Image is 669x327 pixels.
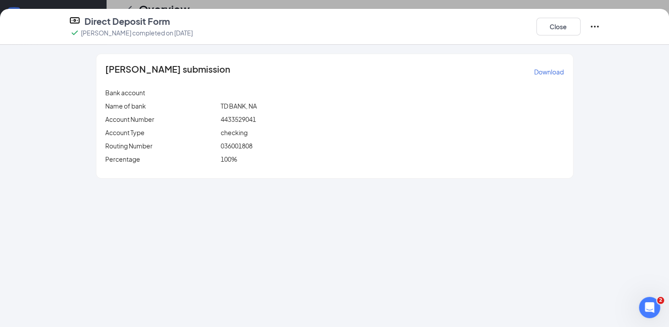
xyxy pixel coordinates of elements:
[221,115,256,123] span: 4433529041
[105,128,218,137] p: Account Type
[639,297,660,318] iframe: Intercom live chat
[81,28,193,37] p: [PERSON_NAME] completed on [DATE]
[105,154,218,164] p: Percentage
[69,27,80,38] svg: Checkmark
[536,18,581,35] button: Close
[534,65,564,79] button: Download
[221,155,237,163] span: 100%
[657,297,664,304] span: 2
[589,21,600,32] svg: Ellipses
[105,114,218,124] p: Account Number
[221,102,257,110] span: TD BANK, NA
[105,101,218,111] p: Name of bank
[221,128,248,136] span: checking
[221,142,252,150] span: 036001808
[105,141,218,151] p: Routing Number
[105,65,230,79] span: [PERSON_NAME] submission
[534,67,564,76] p: Download
[105,88,218,97] p: Bank account
[69,15,80,26] svg: DirectDepositIcon
[84,15,170,27] h4: Direct Deposit Form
